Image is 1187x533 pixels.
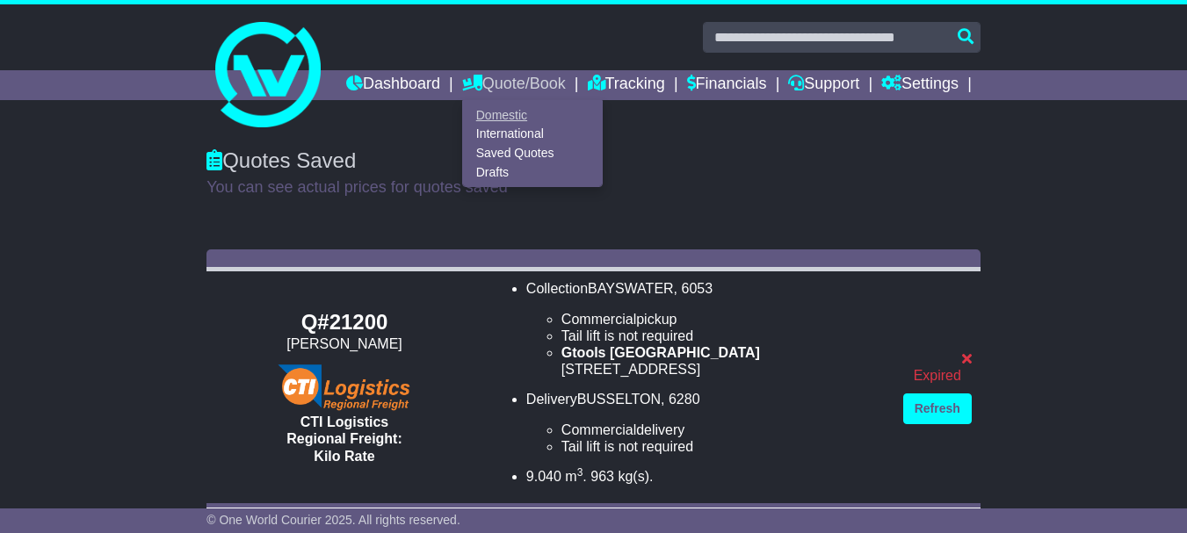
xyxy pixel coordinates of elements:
[577,466,583,479] sup: 3
[618,469,653,484] span: kg(s).
[463,125,602,144] a: International
[881,70,959,100] a: Settings
[206,513,460,527] span: © One World Courier 2025. All rights reserved.
[788,70,859,100] a: Support
[463,105,602,125] a: Domestic
[206,148,981,174] div: Quotes Saved
[661,392,699,407] span: , 6280
[526,469,561,484] span: 9.040
[674,281,713,296] span: , 6053
[526,280,886,378] li: Collection
[215,310,474,335] div: Q#21200
[206,178,981,198] p: You can see actual prices for quotes saved
[561,361,886,378] div: [STREET_ADDRESS]
[687,70,767,100] a: Financials
[561,438,886,455] li: Tail lift is not required
[286,414,402,463] span: CTI Logistics Regional Freight: Kilo Rate
[346,70,440,100] a: Dashboard
[588,70,665,100] a: Tracking
[462,100,603,187] div: Quote/Book
[590,469,614,484] span: 963
[903,367,972,384] div: Expired
[561,328,886,344] li: Tail lift is not required
[462,70,566,100] a: Quote/Book
[588,281,674,296] span: BAYSWATER
[273,361,416,414] img: CTI Logistics Regional Freight: Kilo Rate
[561,311,886,328] li: pickup
[561,421,886,438] li: delivery
[561,344,886,361] div: Gtools [GEOGRAPHIC_DATA]
[215,335,474,352] div: [PERSON_NAME]
[561,312,636,327] span: Commercial
[526,391,886,455] li: Delivery
[903,393,972,424] a: Refresh
[565,469,586,484] span: m .
[463,144,602,163] a: Saved Quotes
[577,392,661,407] span: BUSSELTON
[463,162,602,182] a: Drafts
[561,422,636,437] span: Commercial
